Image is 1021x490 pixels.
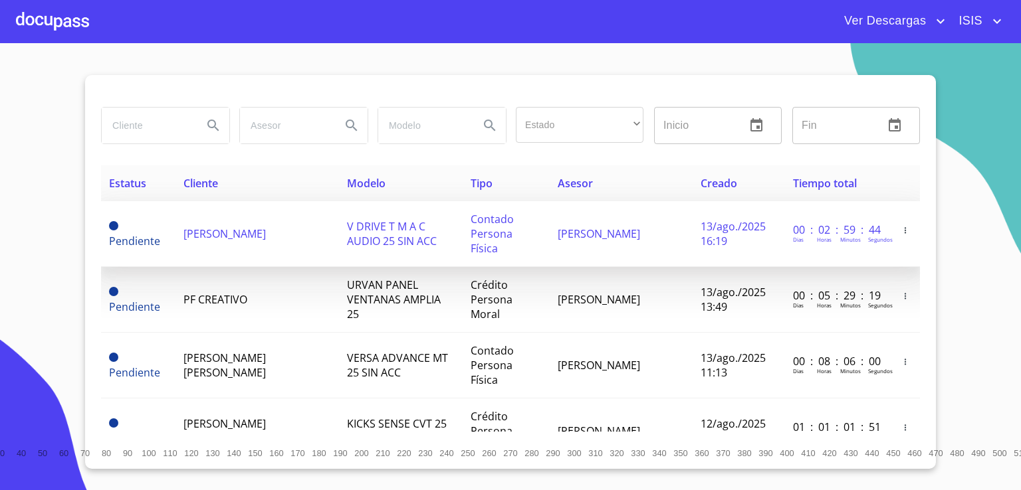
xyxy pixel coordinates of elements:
input: search [102,108,192,143]
button: account of current user [949,11,1005,32]
button: 420 [819,442,840,463]
button: 70 [74,442,96,463]
span: [PERSON_NAME] [558,292,640,307]
span: 470 [929,448,943,458]
span: Cliente [183,176,218,191]
span: 360 [695,448,709,458]
span: 320 [610,448,624,458]
button: 250 [457,442,479,463]
button: 470 [925,442,947,463]
span: 460 [907,448,921,458]
input: search [378,108,469,143]
p: 00 : 02 : 59 : 44 [793,222,883,237]
span: 380 [737,448,751,458]
span: 370 [716,448,730,458]
span: 90 [123,448,132,458]
p: 00 : 08 : 06 : 00 [793,354,883,368]
button: 320 [606,442,627,463]
span: 500 [992,448,1006,458]
span: [PERSON_NAME] [558,424,640,438]
span: 12/ago./2025 18:17 [701,416,766,446]
button: 230 [415,442,436,463]
span: 170 [290,448,304,458]
button: 380 [734,442,755,463]
button: 120 [181,442,202,463]
span: 40 [17,448,26,458]
span: 230 [418,448,432,458]
button: 440 [861,442,883,463]
button: 140 [223,442,245,463]
span: 80 [102,448,111,458]
button: 50 [32,442,53,463]
button: 220 [394,442,415,463]
p: 00 : 05 : 29 : 19 [793,288,883,303]
span: URVAN PANEL VENTANAS AMPLIA 25 [347,278,441,321]
p: Dias [793,236,804,243]
span: 350 [673,448,687,458]
span: 13/ago./2025 11:13 [701,351,766,380]
button: 290 [542,442,564,463]
span: PF CREATIVO [183,292,247,307]
p: Minutos [840,301,861,309]
span: Ver Descargas [834,11,933,32]
button: account of current user [834,11,949,32]
span: 220 [397,448,411,458]
button: 130 [202,442,223,463]
span: 120 [184,448,198,458]
span: Modelo [347,176,386,191]
span: Pendiente [109,353,118,362]
span: 300 [567,448,581,458]
button: 40 [11,442,32,463]
button: 410 [798,442,819,463]
span: 210 [376,448,390,458]
button: 340 [649,442,670,463]
span: Tiempo total [793,176,857,191]
span: VERSA ADVANCE MT 25 SIN ACC [347,351,448,380]
span: Pendiente [109,299,160,314]
span: [PERSON_NAME] [PERSON_NAME] [183,416,266,446]
span: Tipo [471,176,493,191]
span: 240 [439,448,453,458]
p: Minutos [840,236,861,243]
p: Horas [817,301,832,309]
span: Estatus [109,176,146,191]
button: 430 [840,442,861,463]
span: [PERSON_NAME] [183,226,266,241]
span: 450 [886,448,900,458]
span: KICKS SENSE CVT 25 SIN ACC [347,416,447,446]
span: 13/ago./2025 16:19 [701,219,766,248]
span: Crédito Persona Física [471,409,512,453]
button: 170 [287,442,308,463]
button: 100 [138,442,160,463]
span: Pendiente [109,431,160,446]
button: 280 [521,442,542,463]
button: 330 [627,442,649,463]
button: 210 [372,442,394,463]
span: 400 [780,448,794,458]
button: 150 [245,442,266,463]
button: 360 [691,442,713,463]
span: Pendiente [109,418,118,428]
span: 330 [631,448,645,458]
span: [PERSON_NAME] [PERSON_NAME] [183,351,266,380]
span: 310 [588,448,602,458]
span: 250 [461,448,475,458]
span: 420 [822,448,836,458]
button: 500 [989,442,1010,463]
span: 130 [205,448,219,458]
button: 460 [904,442,925,463]
span: 260 [482,448,496,458]
span: [PERSON_NAME] [558,358,640,372]
span: 180 [312,448,326,458]
button: Search [197,110,229,141]
span: ISIS [949,11,989,32]
button: 270 [500,442,521,463]
span: 270 [503,448,517,458]
p: Segundos [868,236,893,243]
button: 200 [351,442,372,463]
button: 60 [53,442,74,463]
span: 490 [971,448,985,458]
button: Search [474,110,506,141]
span: 340 [652,448,666,458]
p: Horas [817,367,832,374]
